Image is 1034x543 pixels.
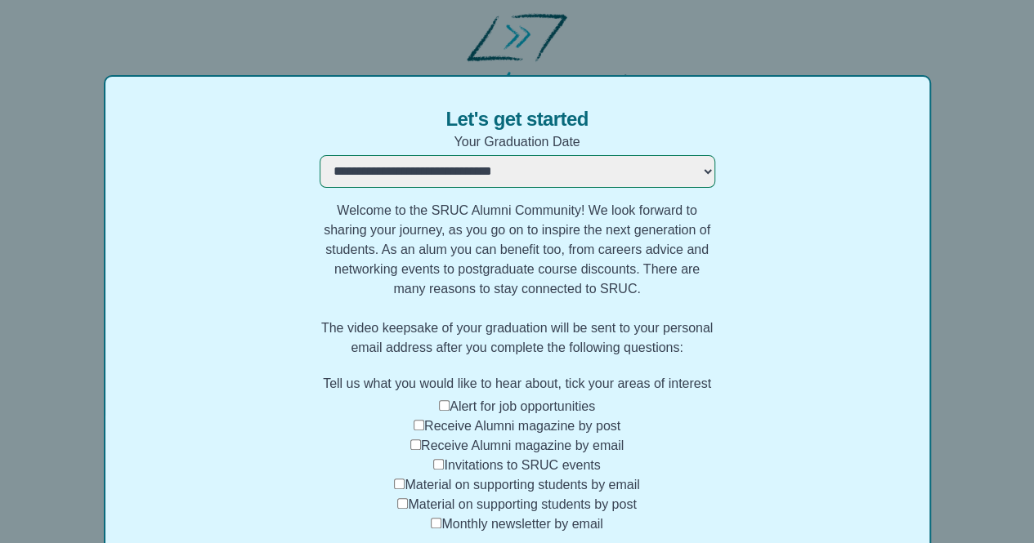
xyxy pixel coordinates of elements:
label: Receive Alumni magazine by email [421,438,624,452]
label: Alert for job opportunities [450,399,595,413]
label: Your Graduation Date [320,132,715,152]
label: Monthly newsletter by email [441,517,602,531]
label: Receive Alumni magazine by post [424,419,620,433]
p: Welcome to the SRUC Alumni Community! We look forward to sharing your journey, as you go on to in... [320,201,715,358]
span: Let's get started [445,106,588,132]
label: Tell us what you would like to hear about, tick your areas of interest [320,374,715,394]
label: Material on supporting students by email [405,478,639,492]
label: Material on supporting students by post [408,497,636,511]
label: Invitations to SRUC events [444,458,600,472]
